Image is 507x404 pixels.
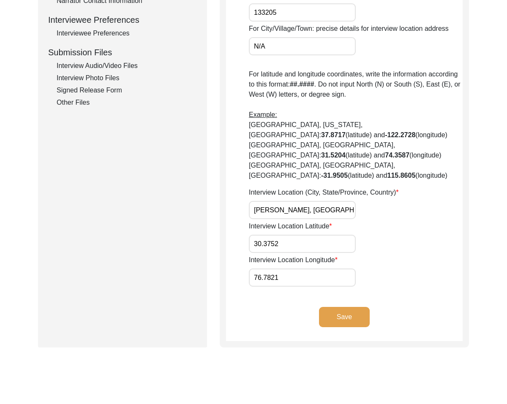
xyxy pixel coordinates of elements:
div: Signed Release Form [57,85,197,95]
label: Interview Location Latitude [249,221,332,231]
b: 37.8717 [321,131,346,138]
div: Interviewee Preferences [48,14,197,26]
div: Other Files [57,98,197,108]
div: Submission Files [48,46,197,59]
span: Example: [249,111,277,118]
div: Interview Audio/Video Files [57,61,197,71]
b: -122.2728 [385,131,415,138]
div: Interview Photo Files [57,73,197,83]
b: 31.5204 [321,152,346,159]
p: For latitude and longitude coordinates, write the information according to this format: . Do not ... [249,69,463,181]
b: 115.8605 [387,172,416,179]
label: Interview Location Longitude [249,255,338,265]
b: 74.3587 [385,152,409,159]
button: Save [319,307,370,327]
div: Interviewee Preferences [57,28,197,38]
label: For City/Village/Town: precise details for interview location address [249,24,449,34]
b: ##.#### [290,81,314,88]
b: -31.9505 [321,172,348,179]
label: Interview Location (City, State/Province, Country) [249,187,399,198]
